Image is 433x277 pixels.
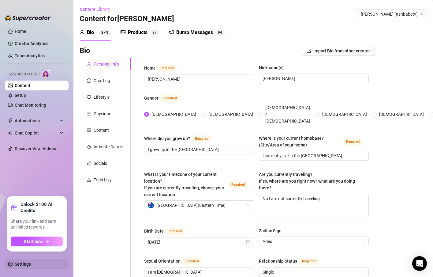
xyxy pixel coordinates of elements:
[300,258,318,265] span: Required
[15,93,26,98] a: Setup
[15,53,45,58] a: Team Analytics
[15,103,46,108] a: Chat Monitoring
[94,110,111,117] div: Physique
[229,181,247,188] span: Required
[94,94,110,101] div: Lifestyle
[183,258,201,265] span: Required
[11,237,63,246] button: Start nowarrow-right
[220,30,222,35] span: 4
[87,62,91,66] span: user
[148,76,249,82] input: Name
[307,49,311,53] span: import
[150,29,159,36] sup: 87
[15,262,31,267] a: Settings
[148,202,154,208] img: au
[192,135,211,142] span: Required
[21,201,63,214] strong: Unlock $100 AI Credits
[166,228,185,235] span: Required
[94,176,112,183] div: Train Izzy
[302,46,375,56] button: Import Bio from other creator
[144,95,159,101] div: Gender
[148,269,249,275] input: Sexual Orientation
[155,30,157,35] span: 7
[259,64,284,71] div: Nickname(s)
[259,172,355,190] span: Are you currently traveling? If so, where are you right now? what are you doing there?
[15,116,58,126] span: Automations
[87,178,91,182] span: experiment
[144,257,208,265] label: Sexual Orientation
[24,239,43,244] span: Start now
[263,269,364,275] input: Relationship Status
[161,95,179,102] span: Required
[344,138,362,145] span: Required
[377,111,426,118] span: [DEMOGRAPHIC_DATA]
[320,111,369,118] span: [DEMOGRAPHIC_DATA]
[158,65,177,72] span: Required
[9,71,39,77] span: Izzy AI Chatter
[148,239,245,245] input: Birth Date
[11,218,63,230] span: Share your link and earn unlimited rewards
[45,239,50,244] span: arrow-right
[259,194,368,217] textarea: No I am not currently traveling
[218,30,220,35] span: 9
[412,256,427,271] div: Open Intercom Messenger
[169,30,174,35] span: notification
[259,257,325,265] label: Relationship Status
[94,61,119,67] div: Personal Info
[80,46,90,56] h3: Bio
[128,29,147,36] div: Products
[94,160,107,167] div: Socials
[15,128,58,138] span: Chat Copilot
[99,29,111,36] sup: 87%
[87,145,91,149] span: fire
[8,131,12,135] img: Chat Copilot
[263,152,364,159] input: Where is your current homebase? (City/Area of your home)
[15,83,30,88] a: Content
[15,146,56,151] a: Discover Viral Videos
[80,30,84,35] span: user
[80,14,174,24] h3: Content for [PERSON_NAME]
[144,135,190,142] div: Where did you grow up?
[206,111,256,118] span: [DEMOGRAPHIC_DATA]
[215,29,225,36] sup: 94
[87,161,91,165] span: link
[313,48,370,53] span: Import Bio from other creator
[8,118,13,123] span: thunderbolt
[87,29,94,36] div: Bio
[144,135,218,142] label: Where did you grow up?
[121,30,125,35] span: picture
[148,146,249,153] input: Where did you grow up?
[144,94,186,102] label: Gender
[420,12,424,16] span: team
[80,4,115,14] button: Content Library
[361,9,423,19] span: Ashley (ashbabetv)
[87,78,91,83] span: message
[87,95,91,99] span: heart
[144,228,164,234] div: Birth Date
[259,64,288,71] label: Nickname(s)
[144,258,181,264] div: Sexual Orientation
[80,7,110,12] span: Content Library
[259,258,297,264] div: Relationship Status
[263,104,312,124] span: [DEMOGRAPHIC_DATA] / [DEMOGRAPHIC_DATA]
[11,204,17,211] span: gift
[259,135,341,148] div: Where is your current homebase? (City/Area of your home)
[144,172,224,197] span: What is your timezone of your current location? If you are currently traveling, choose your curre...
[149,111,199,118] span: [DEMOGRAPHIC_DATA]
[5,15,51,21] img: logo-BBDzfeDw.svg
[156,201,226,210] span: [GEOGRAPHIC_DATA] ( Eastern Time )
[42,69,51,78] img: AI Chatter
[15,29,26,34] a: Home
[259,135,369,148] label: Where is your current homebase? (City/Area of your home)
[259,227,286,234] label: Zodiac Sign
[94,143,123,150] div: Intimate Details
[94,127,109,134] div: Content
[144,64,183,72] label: Name
[263,75,364,82] input: Nickname(s)
[144,65,156,71] div: Name
[152,30,155,35] span: 8
[87,128,91,132] span: picture
[176,29,213,36] div: Bump Messages
[15,39,64,48] a: Creator Analytics
[263,237,365,246] span: Aries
